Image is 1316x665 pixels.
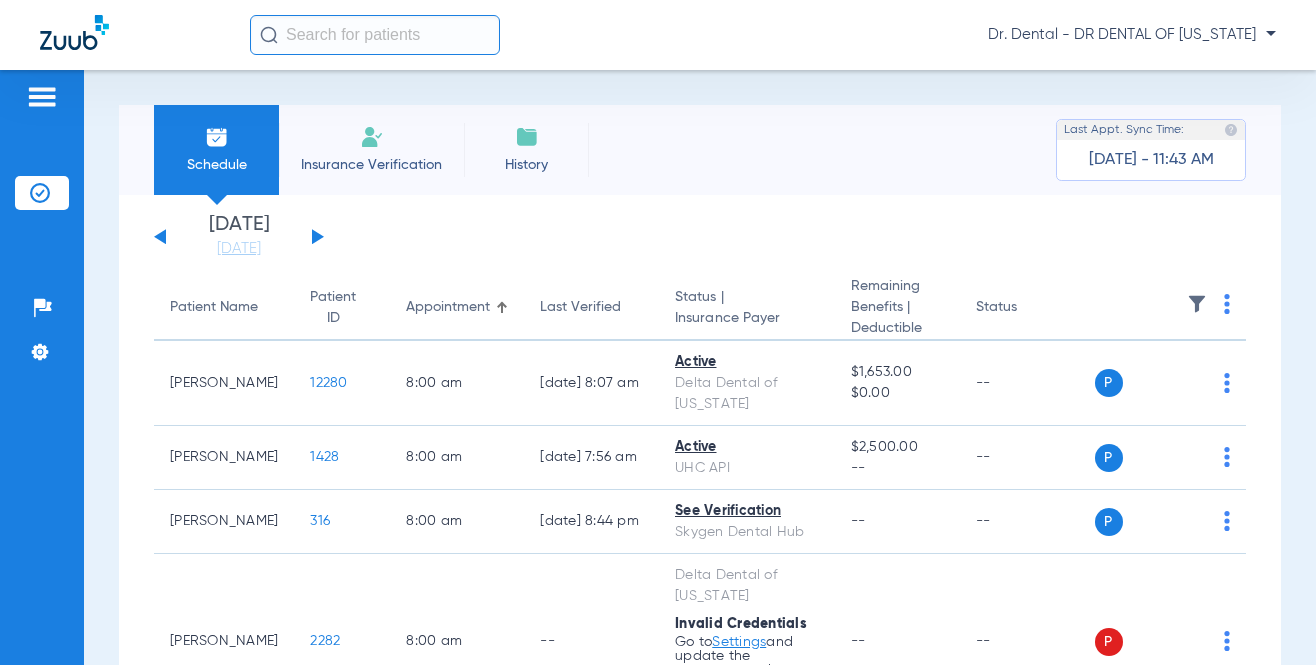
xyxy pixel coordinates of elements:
span: 1428 [310,450,339,464]
input: Search for patients [250,15,500,55]
div: Patient Name [170,297,278,318]
td: [PERSON_NAME] [154,341,294,426]
td: [PERSON_NAME] [154,490,294,554]
div: Appointment [406,297,490,318]
div: Delta Dental of [US_STATE] [675,565,819,607]
td: -- [960,341,1095,426]
div: Skygen Dental Hub [675,522,819,543]
span: 316 [310,514,330,528]
img: Zuub Logo [40,15,109,50]
span: [DATE] - 11:43 AM [1089,150,1214,170]
span: $0.00 [851,383,944,404]
td: 8:00 AM [390,490,524,554]
a: [DATE] [179,239,299,259]
td: 8:00 AM [390,426,524,490]
td: [DATE] 8:07 AM [524,341,659,426]
img: History [515,125,539,149]
span: -- [851,514,866,528]
div: Active [675,352,819,373]
a: Settings [712,635,766,649]
span: History [479,155,574,175]
td: [DATE] 8:44 PM [524,490,659,554]
img: group-dot-blue.svg [1224,373,1230,393]
span: $1,653.00 [851,362,944,383]
div: Appointment [406,297,508,318]
span: 2282 [310,634,340,648]
img: filter.svg [1187,294,1207,314]
img: Schedule [205,125,229,149]
div: Patient Name [170,297,258,318]
div: UHC API [675,458,819,479]
img: hamburger-icon [26,85,58,109]
span: P [1095,628,1123,656]
span: Schedule [169,155,264,175]
img: Manual Insurance Verification [360,125,384,149]
td: 8:00 AM [390,341,524,426]
div: Delta Dental of [US_STATE] [675,373,819,415]
td: -- [960,490,1095,554]
span: -- [851,634,866,648]
td: [PERSON_NAME] [154,426,294,490]
span: Insurance Payer [675,308,819,329]
th: Status | [659,276,835,341]
img: Search Icon [260,26,278,44]
span: $2,500.00 [851,437,944,458]
img: group-dot-blue.svg [1224,631,1230,651]
li: [DATE] [179,215,299,259]
span: -- [851,458,944,479]
img: group-dot-blue.svg [1224,447,1230,467]
span: Dr. Dental - DR DENTAL OF [US_STATE] [988,25,1276,45]
span: Insurance Verification [294,155,449,175]
td: [DATE] 7:56 AM [524,426,659,490]
th: Status [960,276,1095,341]
td: -- [960,426,1095,490]
div: Patient ID [310,287,374,329]
div: Last Verified [540,297,643,318]
span: Invalid Credentials [675,617,807,631]
div: Patient ID [310,287,356,329]
span: Deductible [851,318,944,339]
th: Remaining Benefits | [835,276,960,341]
span: P [1095,369,1123,397]
img: group-dot-blue.svg [1224,511,1230,531]
span: P [1095,508,1123,536]
img: group-dot-blue.svg [1224,294,1230,314]
div: Last Verified [540,297,621,318]
span: P [1095,444,1123,472]
div: See Verification [675,501,819,522]
img: last sync help info [1224,123,1238,137]
span: 12280 [310,376,347,390]
div: Active [675,437,819,458]
span: Last Appt. Sync Time: [1064,120,1184,140]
